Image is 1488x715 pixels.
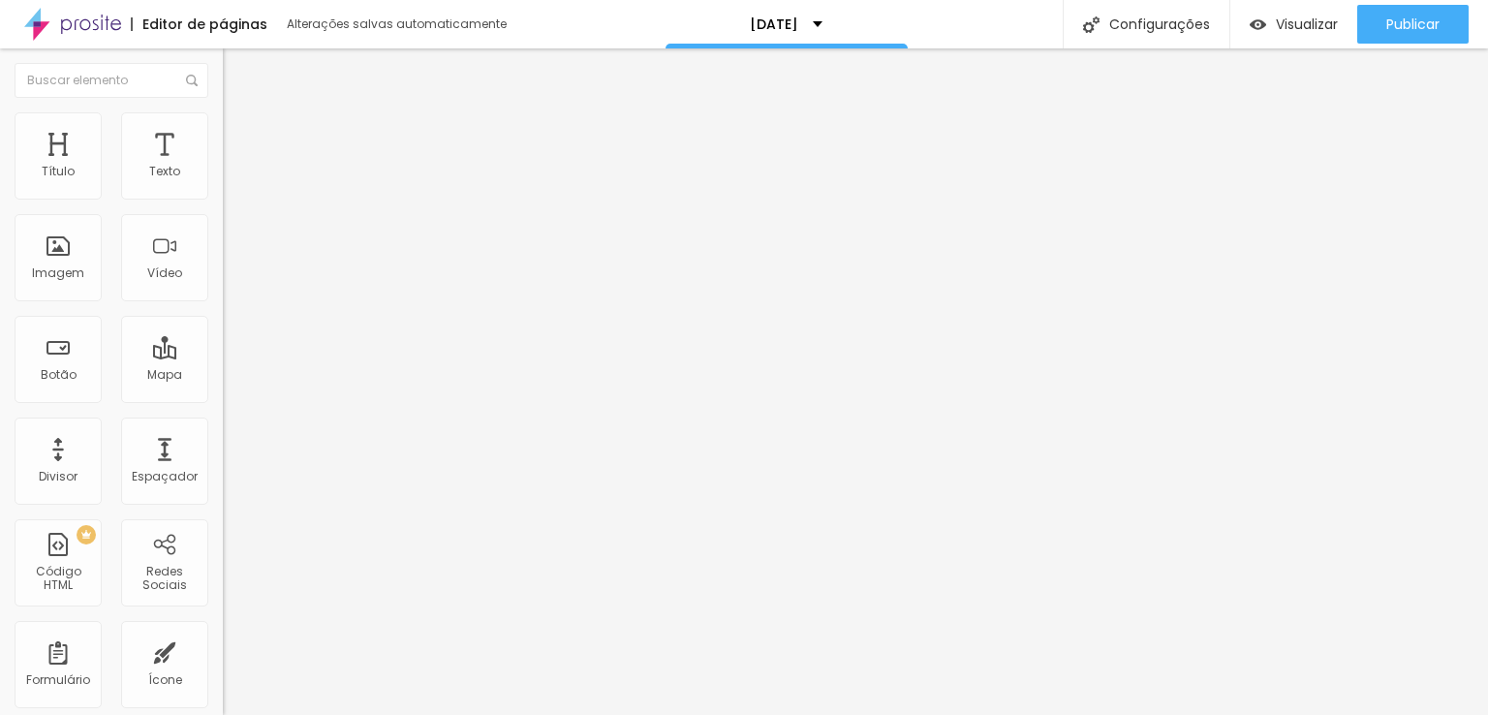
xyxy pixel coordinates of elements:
[131,17,267,31] div: Editor de páginas
[32,266,84,280] div: Imagem
[39,470,77,483] div: Divisor
[223,48,1488,715] iframe: Editor
[41,368,77,382] div: Botão
[148,673,182,687] div: Ícone
[1083,16,1100,33] img: Icone
[1276,16,1338,32] span: Visualizar
[750,17,798,31] p: [DATE]
[15,63,208,98] input: Buscar elemento
[126,565,202,593] div: Redes Sociais
[147,368,182,382] div: Mapa
[1230,5,1357,44] button: Visualizar
[1357,5,1469,44] button: Publicar
[26,673,90,687] div: Formulário
[42,165,75,178] div: Título
[1386,16,1440,32] span: Publicar
[132,470,198,483] div: Espaçador
[287,18,510,30] div: Alterações salvas automaticamente
[186,75,198,86] img: Icone
[19,565,96,593] div: Código HTML
[147,266,182,280] div: Vídeo
[1250,16,1266,33] img: view-1.svg
[149,165,180,178] div: Texto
